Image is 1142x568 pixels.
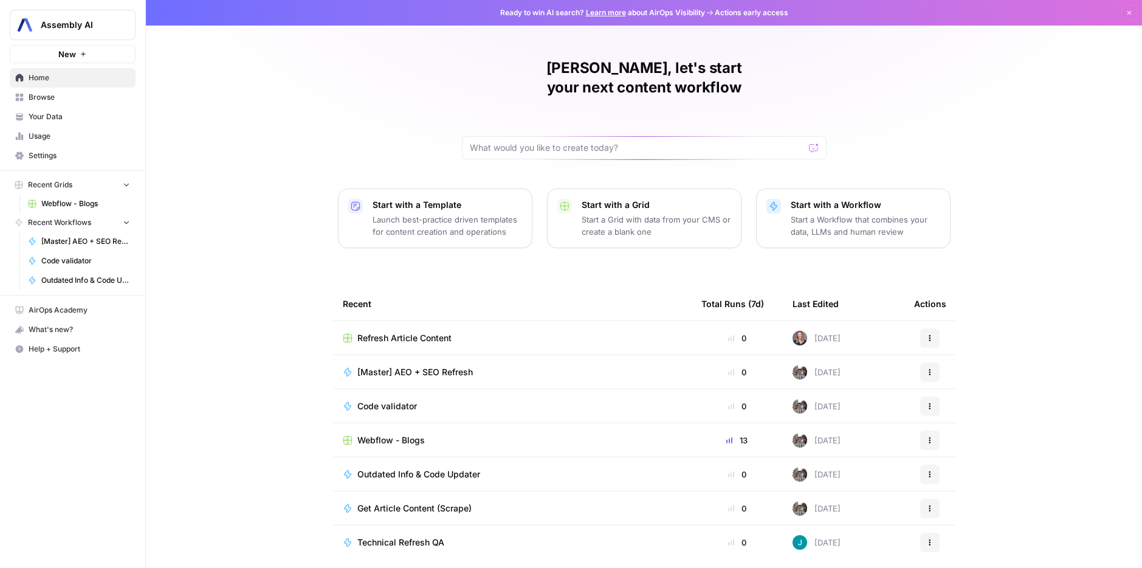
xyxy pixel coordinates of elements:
a: Refresh Article Content [343,332,682,344]
img: a2mlt6f1nb2jhzcjxsuraj5rj4vi [793,399,807,414]
img: aykddn03nspp7mweza4af86apy8j [793,535,807,550]
a: [Master] AEO + SEO Refresh [343,366,682,378]
a: Browse [10,88,136,107]
img: a2mlt6f1nb2jhzcjxsuraj5rj4vi [793,501,807,516]
a: Learn more [586,8,626,17]
img: Assembly AI Logo [14,14,36,36]
div: 0 [701,332,773,344]
span: Your Data [29,111,130,122]
div: [DATE] [793,467,841,482]
span: [Master] AEO + SEO Refresh [41,236,130,247]
img: a2mlt6f1nb2jhzcjxsuraj5rj4vi [793,365,807,379]
button: Start with a WorkflowStart a Workflow that combines your data, LLMs and human review [756,189,951,248]
img: a2mlt6f1nb2jhzcjxsuraj5rj4vi [793,433,807,448]
a: Home [10,68,136,88]
span: Home [29,72,130,83]
span: Browse [29,92,130,103]
span: Webflow - Blogs [357,434,425,446]
a: Webflow - Blogs [22,194,136,213]
a: Your Data [10,107,136,126]
button: Start with a TemplateLaunch best-practice driven templates for content creation and operations [338,189,532,248]
span: Recent Workflows [28,217,91,228]
div: Actions [914,287,946,320]
a: Get Article Content (Scrape) [343,502,682,514]
span: New [58,48,76,60]
div: 0 [701,366,773,378]
div: 0 [701,536,773,549]
button: Help + Support [10,339,136,359]
div: [DATE] [793,331,841,345]
div: 0 [701,468,773,480]
p: Start a Grid with data from your CMS or create a blank one [582,213,731,238]
span: Refresh Article Content [357,332,452,344]
div: [DATE] [793,399,841,414]
div: Last Edited [793,287,839,320]
span: Usage [29,131,130,142]
p: Start with a Workflow [791,199,940,211]
p: Start with a Grid [582,199,731,211]
button: Start with a GridStart a Grid with data from your CMS or create a blank one [547,189,741,248]
div: What's new? [10,320,135,339]
input: What would you like to create today? [470,142,804,154]
a: Outdated Info & Code Updater [343,468,682,480]
a: Usage [10,126,136,146]
a: Settings [10,146,136,165]
span: Webflow - Blogs [41,198,130,209]
div: 0 [701,502,773,514]
p: Launch best-practice driven templates for content creation and operations [373,213,522,238]
h1: [PERSON_NAME], let's start your next content workflow [462,58,827,97]
span: Code validator [41,255,130,266]
button: Workspace: Assembly AI [10,10,136,40]
span: Settings [29,150,130,161]
a: Webflow - Blogs [343,434,682,446]
a: [Master] AEO + SEO Refresh [22,232,136,251]
span: Assembly AI [41,19,114,31]
div: [DATE] [793,535,841,550]
a: Code validator [22,251,136,271]
div: [DATE] [793,433,841,448]
img: a2mlt6f1nb2jhzcjxsuraj5rj4vi [793,467,807,482]
a: Technical Refresh QA [343,536,682,549]
button: Recent Workflows [10,213,136,232]
span: [Master] AEO + SEO Refresh [357,366,473,378]
div: 13 [701,434,773,446]
button: New [10,45,136,63]
span: Code validator [357,400,417,412]
div: [DATE] [793,501,841,516]
img: u13gwt194sd4qc1jrypxg1l0agas [793,331,807,345]
span: Outdated Info & Code Updater [357,468,480,480]
span: Technical Refresh QA [357,536,444,549]
span: Outdated Info & Code Updater [41,275,130,286]
button: Recent Grids [10,176,136,194]
span: Ready to win AI search? about AirOps Visibility [500,7,705,18]
button: What's new? [10,320,136,339]
div: 0 [701,400,773,412]
span: Get Article Content (Scrape) [357,502,472,514]
a: Outdated Info & Code Updater [22,271,136,290]
p: Start a Workflow that combines your data, LLMs and human review [791,213,940,238]
span: AirOps Academy [29,305,130,316]
a: AirOps Academy [10,300,136,320]
span: Recent Grids [28,179,72,190]
span: Help + Support [29,344,130,355]
a: Code validator [343,400,682,412]
span: Actions early access [715,7,788,18]
div: [DATE] [793,365,841,379]
div: Recent [343,287,682,320]
div: Total Runs (7d) [701,287,764,320]
p: Start with a Template [373,199,522,211]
